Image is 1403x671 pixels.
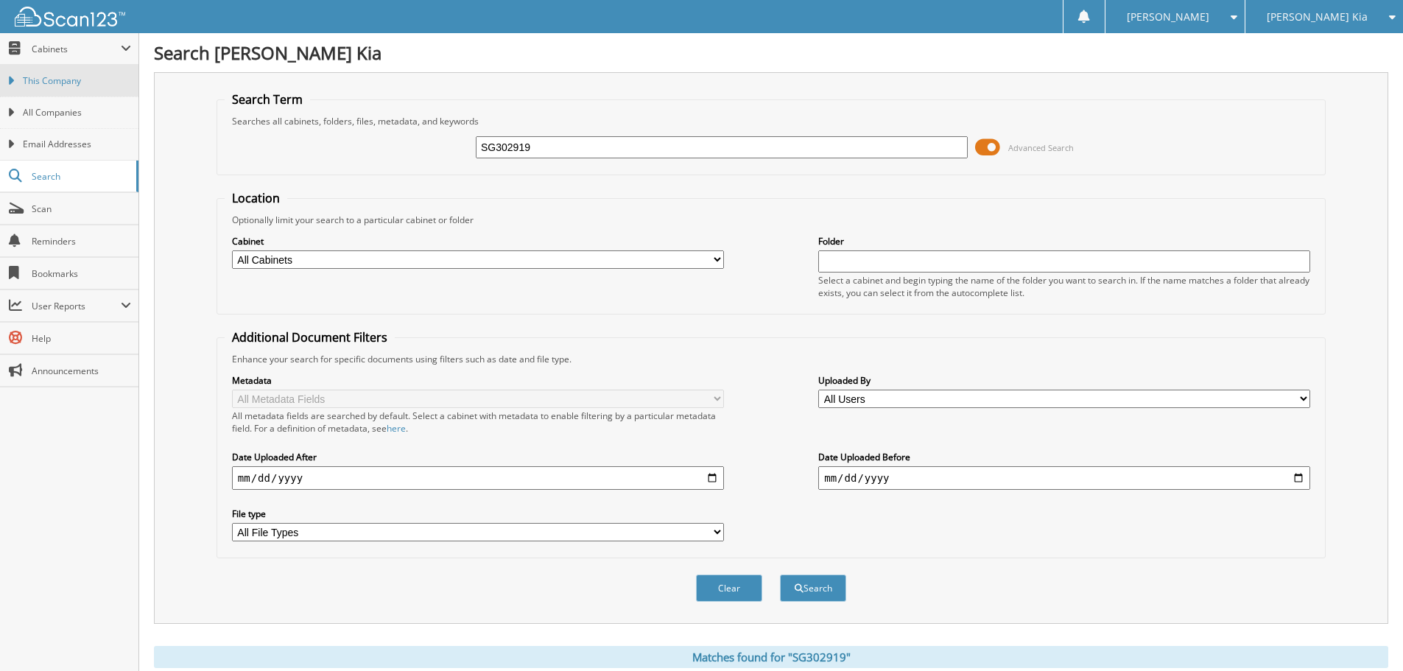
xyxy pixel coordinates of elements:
div: Optionally limit your search to a particular cabinet or folder [225,214,1318,226]
label: File type [232,507,724,520]
span: Search [32,170,129,183]
button: Search [780,575,846,602]
img: scan123-logo-white.svg [15,7,125,27]
span: This Company [23,74,131,88]
legend: Location [225,190,287,206]
span: All Companies [23,106,131,119]
span: Help [32,332,131,345]
div: Searches all cabinets, folders, files, metadata, and keywords [225,115,1318,127]
span: [PERSON_NAME] Kia [1267,13,1368,21]
span: Advanced Search [1008,142,1074,153]
label: Metadata [232,374,724,387]
label: Uploaded By [818,374,1310,387]
div: Matches found for "SG302919" [154,646,1388,668]
label: Folder [818,235,1310,247]
button: Clear [696,575,762,602]
span: [PERSON_NAME] [1127,13,1209,21]
div: All metadata fields are searched by default. Select a cabinet with metadata to enable filtering b... [232,410,724,435]
iframe: Chat Widget [1329,600,1403,671]
span: Bookmarks [32,267,131,280]
span: Announcements [32,365,131,377]
span: Email Addresses [23,138,131,151]
div: Enhance your search for specific documents using filters such as date and file type. [225,353,1318,365]
h1: Search [PERSON_NAME] Kia [154,41,1388,65]
label: Date Uploaded Before [818,451,1310,463]
input: start [232,466,724,490]
span: Cabinets [32,43,121,55]
label: Cabinet [232,235,724,247]
legend: Search Term [225,91,310,108]
div: Select a cabinet and begin typing the name of the folder you want to search in. If the name match... [818,274,1310,299]
span: User Reports [32,300,121,312]
a: here [387,422,406,435]
input: end [818,466,1310,490]
legend: Additional Document Filters [225,329,395,345]
label: Date Uploaded After [232,451,724,463]
span: Reminders [32,235,131,247]
span: Scan [32,203,131,215]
